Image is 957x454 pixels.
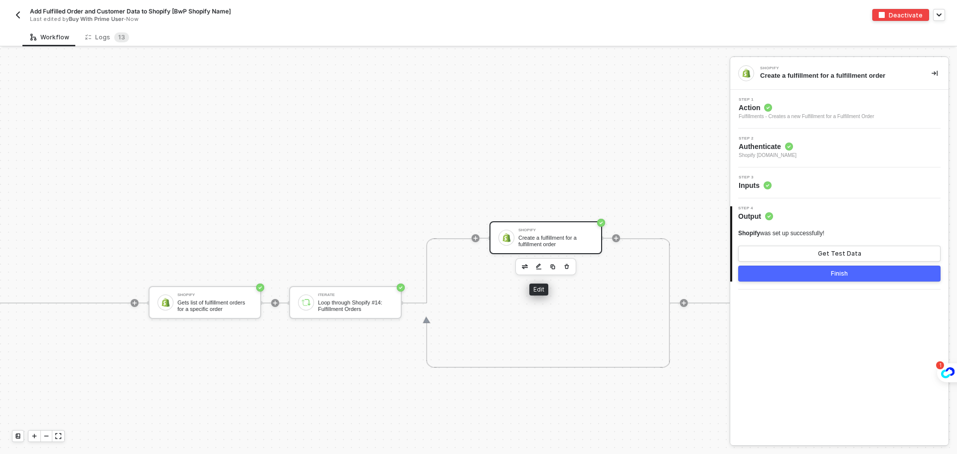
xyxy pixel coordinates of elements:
div: Finish [831,270,848,278]
span: 1 [118,33,121,41]
span: Shopify [DOMAIN_NAME] [739,151,797,159]
div: was set up successfully! [738,229,824,238]
img: icon [502,233,511,242]
button: edit-cred [519,261,531,273]
img: icon [302,298,311,307]
div: Step 4Output Shopifywas set up successfully!Get Test DataFinish [730,206,949,282]
button: copy-block [547,261,559,273]
sup: 13 [114,32,129,42]
span: Buy With Prime User [69,15,124,22]
div: Shopify [518,228,593,232]
div: Fulfillments - Creates a new Fulfillment for a Fulfillment Order [739,113,874,121]
span: Step 1 [739,98,874,102]
div: Gets list of fulfillment orders for a specific order [177,300,252,312]
span: Output [738,211,773,221]
span: icon-play [132,300,138,306]
div: Last edited by - Now [30,15,456,23]
span: icon-expand [55,433,61,439]
div: Loop through Shopify #14: Fulfillment Orders [318,300,393,312]
div: Step 3Inputs [730,175,949,190]
span: icon-play [613,235,619,241]
div: Create a fulfillment for a fulfillment order [760,71,916,80]
span: Authenticate [739,142,797,151]
button: Finish [738,266,941,282]
div: Step 2Authenticate Shopify [DOMAIN_NAME] [730,137,949,159]
img: edit-cred [522,264,528,269]
div: Edit [529,284,548,296]
button: deactivateDeactivate [872,9,929,21]
div: Deactivate [889,11,923,19]
div: Logs [85,32,129,42]
div: Shopify [177,293,252,297]
span: icon-collapse-right [932,70,938,76]
button: back [12,9,24,21]
img: copy-block [550,264,556,270]
img: edit-cred [536,263,542,270]
span: icon-success-page [397,284,405,292]
span: icon-play [473,235,478,241]
button: Get Test Data [738,246,941,262]
span: icon-success-page [597,219,605,227]
img: deactivate [879,12,885,18]
span: icon-success-page [256,284,264,292]
div: Get Test Data [818,250,861,258]
img: integration-icon [742,69,751,78]
div: Workflow [30,33,69,41]
div: Shopify [760,66,910,70]
span: icon-play [681,300,687,306]
div: Create a fulfillment for a fulfillment order [518,235,593,247]
span: Add Fulfilled Order and Customer Data to Shopify [BwP Shopify Name] [30,7,231,15]
span: 3 [121,33,125,41]
span: Step 3 [739,175,772,179]
span: icon-play [272,300,278,306]
span: Action [739,103,874,113]
span: icon-minus [43,433,49,439]
span: Step 4 [738,206,773,210]
div: Iterate [318,293,393,297]
img: icon [161,298,170,307]
span: Step 2 [739,137,797,141]
span: Inputs [739,180,772,190]
span: Shopify [738,230,760,237]
span: icon-play [31,433,37,439]
div: Step 1Action Fulfillments - Creates a new Fulfillment for a Fulfillment Order [730,98,949,121]
img: back [14,11,22,19]
button: edit-cred [533,261,545,273]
